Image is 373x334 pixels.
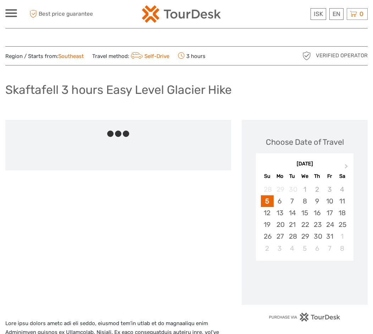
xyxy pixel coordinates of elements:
[274,207,286,219] div: Choose Monday, October 13th, 2025
[336,195,348,207] div: Choose Saturday, October 11th, 2025
[129,53,169,59] a: Self-Drive
[298,207,311,219] div: Choose Wednesday, October 15th, 2025
[314,10,323,17] span: ISK
[286,219,298,230] div: Choose Tuesday, October 21st, 2025
[323,195,336,207] div: Choose Friday, October 10th, 2025
[298,195,311,207] div: Choose Wednesday, October 8th, 2025
[329,8,344,20] div: EN
[92,51,169,61] span: Travel method:
[336,171,348,181] div: Sa
[336,184,348,195] div: Not available Saturday, October 4th, 2025
[286,184,298,195] div: Not available Tuesday, September 30th, 2025
[358,10,364,17] span: 0
[311,243,323,254] div: Choose Thursday, November 6th, 2025
[286,230,298,242] div: Choose Tuesday, October 28th, 2025
[323,230,336,242] div: Choose Friday, October 31st, 2025
[261,219,273,230] div: Choose Sunday, October 19th, 2025
[142,5,221,23] img: 120-15d4194f-c635-41b9-a512-a3cb382bfb57_logo_small.png
[261,171,273,181] div: Su
[311,171,323,181] div: Th
[298,184,311,195] div: Not available Wednesday, October 1st, 2025
[298,230,311,242] div: Choose Wednesday, October 29th, 2025
[323,207,336,219] div: Choose Friday, October 17th, 2025
[178,51,205,61] span: 3 hours
[261,195,273,207] div: Choose Sunday, October 5th, 2025
[336,207,348,219] div: Choose Saturday, October 18th, 2025
[286,171,298,181] div: Tu
[302,279,307,284] div: Loading...
[274,195,286,207] div: Choose Monday, October 6th, 2025
[261,184,273,195] div: Not available Sunday, September 28th, 2025
[298,219,311,230] div: Choose Wednesday, October 22nd, 2025
[301,50,312,62] img: verified_operator_grey_128.png
[336,219,348,230] div: Choose Saturday, October 25th, 2025
[58,53,84,59] a: Southeast
[28,8,96,20] span: Best price guarantee
[261,243,273,254] div: Choose Sunday, November 2nd, 2025
[256,160,353,168] div: [DATE]
[323,171,336,181] div: Fr
[274,184,286,195] div: Not available Monday, September 29th, 2025
[261,230,273,242] div: Choose Sunday, October 26th, 2025
[266,137,344,148] div: Choose Date of Travel
[336,230,348,242] div: Choose Saturday, November 1st, 2025
[336,243,348,254] div: Choose Saturday, November 8th, 2025
[311,207,323,219] div: Choose Thursday, October 16th, 2025
[323,243,336,254] div: Choose Friday, November 7th, 2025
[341,162,353,174] button: Next Month
[5,83,232,97] h1: Skaftafell 3 hours Easy Level Glacier Hike
[5,53,84,60] span: Region / Starts from:
[274,171,286,181] div: Mo
[286,195,298,207] div: Choose Tuesday, October 7th, 2025
[311,230,323,242] div: Choose Thursday, October 30th, 2025
[323,219,336,230] div: Choose Friday, October 24th, 2025
[311,184,323,195] div: Not available Thursday, October 2nd, 2025
[261,207,273,219] div: Choose Sunday, October 12th, 2025
[269,313,341,322] img: PurchaseViaTourDesk.png
[286,207,298,219] div: Choose Tuesday, October 14th, 2025
[316,52,368,59] span: Verified Operator
[286,243,298,254] div: Choose Tuesday, November 4th, 2025
[311,219,323,230] div: Choose Thursday, October 23rd, 2025
[274,230,286,242] div: Choose Monday, October 27th, 2025
[274,243,286,254] div: Choose Monday, November 3rd, 2025
[298,243,311,254] div: Choose Wednesday, November 5th, 2025
[258,184,351,254] div: month 2025-10
[323,184,336,195] div: Not available Friday, October 3rd, 2025
[274,219,286,230] div: Choose Monday, October 20th, 2025
[298,171,311,181] div: We
[311,195,323,207] div: Choose Thursday, October 9th, 2025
